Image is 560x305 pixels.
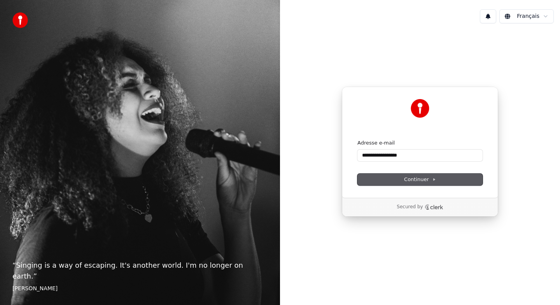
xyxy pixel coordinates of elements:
[404,176,436,183] span: Continuer
[397,204,423,210] p: Secured by
[12,12,28,28] img: youka
[425,204,443,210] a: Clerk logo
[12,260,268,282] p: “ Singing is a way of escaping. It's another world. I'm no longer on earth. ”
[357,174,483,185] button: Continuer
[12,285,268,293] footer: [PERSON_NAME]
[411,99,429,118] img: Youka
[357,139,395,146] label: Adresse e-mail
